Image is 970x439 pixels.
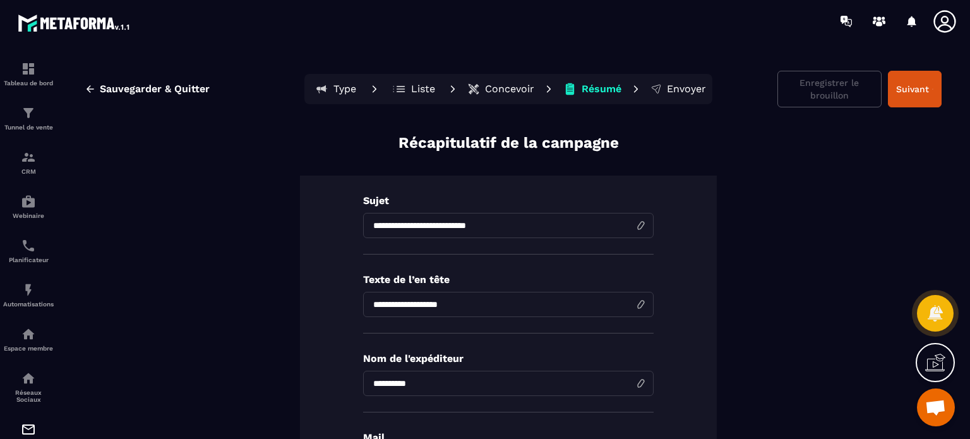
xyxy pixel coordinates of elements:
p: Tunnel de vente [3,124,54,131]
p: Récapitulatif de la campagne [398,133,619,153]
p: Envoyer [667,83,706,95]
p: Webinaire [3,212,54,219]
img: logo [18,11,131,34]
p: Liste [411,83,435,95]
button: Concevoir [464,76,538,102]
p: Texte de l’en tête [363,274,654,286]
a: social-networksocial-networkRéseaux Sociaux [3,361,54,412]
button: Sauvegarder & Quitter [75,78,219,100]
p: Résumé [582,83,621,95]
a: schedulerschedulerPlanificateur [3,229,54,273]
img: formation [21,150,36,165]
span: Sauvegarder & Quitter [100,83,210,95]
a: automationsautomationsAutomatisations [3,273,54,317]
button: Résumé [560,76,625,102]
img: formation [21,61,36,76]
p: Espace membre [3,345,54,352]
img: scheduler [21,238,36,253]
button: Type [307,76,364,102]
button: Envoyer [647,76,710,102]
p: Concevoir [485,83,534,95]
button: Liste [385,76,442,102]
a: formationformationTableau de bord [3,52,54,96]
p: Sujet [363,195,654,207]
a: automationsautomationsWebinaire [3,184,54,229]
p: Planificateur [3,256,54,263]
p: Automatisations [3,301,54,308]
img: automations [21,282,36,298]
a: automationsautomationsEspace membre [3,317,54,361]
img: email [21,422,36,437]
p: Nom de l'expéditeur [363,352,654,364]
img: automations [21,194,36,209]
button: Suivant [888,71,942,107]
img: social-network [21,371,36,386]
a: formationformationCRM [3,140,54,184]
p: Type [333,83,356,95]
a: formationformationTunnel de vente [3,96,54,140]
img: formation [21,105,36,121]
p: Tableau de bord [3,80,54,87]
p: CRM [3,168,54,175]
a: Ouvrir le chat [917,388,955,426]
p: Réseaux Sociaux [3,389,54,403]
img: automations [21,327,36,342]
